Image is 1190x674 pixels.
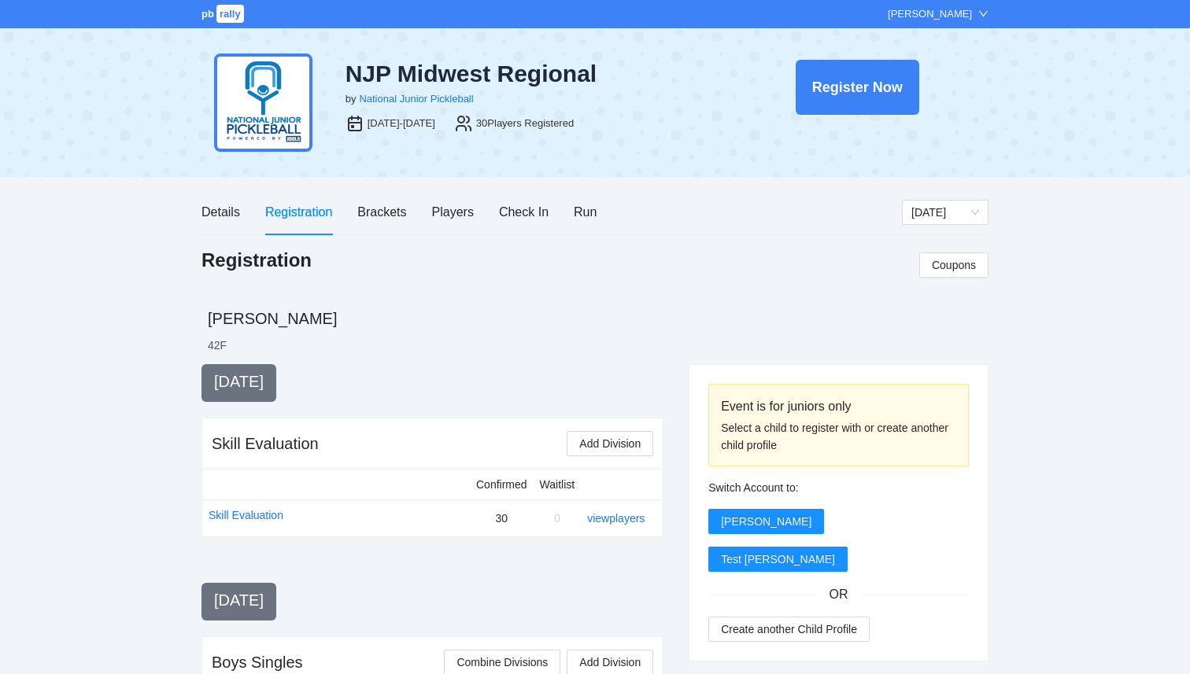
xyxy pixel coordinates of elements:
[208,308,989,330] h2: [PERSON_NAME]
[721,419,956,454] div: Select a child to register with or create another child profile
[359,93,473,105] a: National Junior Pickleball
[708,547,848,572] button: Test [PERSON_NAME]
[214,53,312,152] img: njp-logo2.png
[208,337,227,353] li: 42 F
[540,476,575,493] div: Waitlist
[721,396,956,416] div: Event is for juniors only
[476,476,527,493] div: Confirmed
[214,373,264,390] span: [DATE]
[212,651,303,673] div: Boys Singles
[346,60,714,88] div: NJP Midwest Regional
[214,591,264,609] span: [DATE]
[201,202,240,222] div: Details
[579,654,641,671] span: Add Division
[708,617,870,642] button: Create another Child Profile
[574,202,597,222] div: Run
[265,202,332,222] div: Registration
[721,513,811,530] span: [PERSON_NAME]
[346,91,357,107] div: by
[721,621,857,638] span: Create another Child Profile
[721,551,835,568] span: Test [PERSON_NAME]
[456,654,548,671] span: Combine Divisions
[587,512,645,525] a: view players
[932,256,976,274] span: Coupons
[817,584,861,604] span: OR
[499,202,549,222] div: Check In
[476,116,574,131] div: 30 Players Registered
[216,5,244,23] span: rally
[201,8,214,20] span: pb
[796,60,919,115] button: Register Now
[567,431,653,456] button: Add Division
[201,248,312,273] h1: Registration
[432,202,474,222] div: Players
[554,512,560,525] span: 0
[209,506,283,524] a: Skill Evaluation
[470,499,534,536] td: 30
[357,202,406,222] div: Brackets
[911,201,979,224] span: Thursday
[919,252,989,278] button: Coupons
[579,435,641,452] span: Add Division
[708,509,824,534] button: [PERSON_NAME]
[212,433,319,455] div: Skill Evaluation
[368,116,435,131] div: [DATE]-[DATE]
[201,8,246,20] a: pbrally
[708,479,969,496] div: Switch Account to:
[888,6,972,22] div: [PERSON_NAME]
[978,9,989,19] span: down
